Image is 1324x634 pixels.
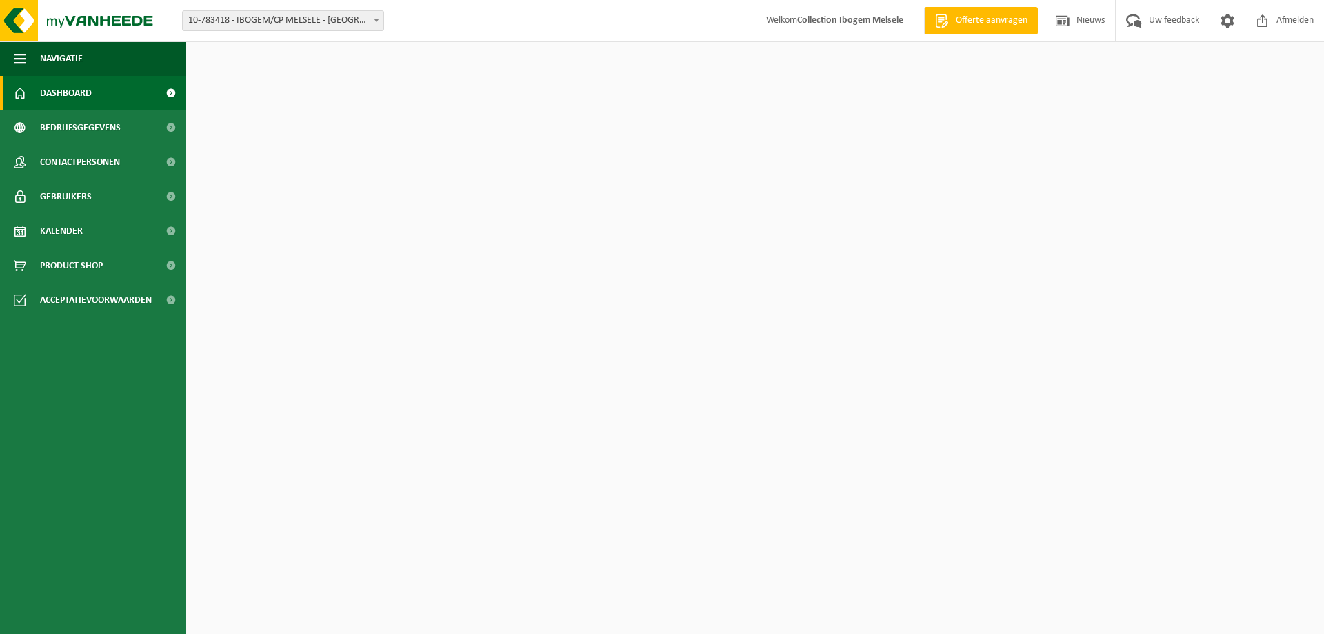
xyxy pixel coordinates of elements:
span: Offerte aanvragen [952,14,1031,28]
span: Dashboard [40,76,92,110]
span: 10-783418 - IBOGEM/CP MELSELE - MELSELE [183,11,383,30]
span: Kalender [40,214,83,248]
span: Bedrijfsgegevens [40,110,121,145]
span: Navigatie [40,41,83,76]
span: Product Shop [40,248,103,283]
span: Gebruikers [40,179,92,214]
a: Offerte aanvragen [924,7,1038,34]
strong: Collection Ibogem Melsele [797,15,903,26]
span: Acceptatievoorwaarden [40,283,152,317]
span: 10-783418 - IBOGEM/CP MELSELE - MELSELE [182,10,384,31]
span: Contactpersonen [40,145,120,179]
